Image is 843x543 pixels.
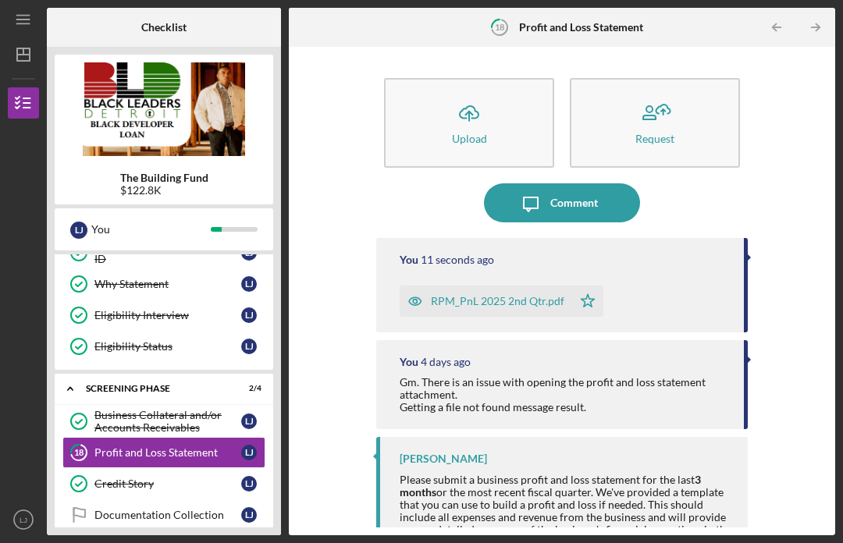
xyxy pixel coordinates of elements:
[241,507,257,523] div: L J
[94,509,241,521] div: Documentation Collection
[62,437,265,468] a: 18Profit and Loss StatementLJ
[94,340,241,353] div: Eligibility Status
[452,133,487,144] div: Upload
[241,476,257,492] div: L J
[570,78,740,168] button: Request
[62,406,265,437] a: Business Collateral and/or Accounts ReceivablesLJ
[20,516,27,524] text: LJ
[8,504,39,535] button: LJ
[94,446,241,459] div: Profit and Loss Statement
[241,413,257,429] div: L J
[233,384,261,393] div: 2 / 4
[400,254,418,266] div: You
[62,499,265,531] a: Documentation CollectionLJ
[86,384,222,393] div: Screening Phase
[62,268,265,300] a: Why StatementLJ
[400,286,603,317] button: RPM_PnL 2025 2nd Qtr.pdf
[241,276,257,292] div: L J
[241,339,257,354] div: L J
[519,21,643,34] b: Profit and Loss Statement
[94,409,241,434] div: Business Collateral and/or Accounts Receivables
[70,222,87,239] div: L J
[484,183,640,222] button: Comment
[120,184,208,197] div: $122.8K
[400,473,701,499] strong: 3 months
[241,445,257,460] div: L J
[141,21,187,34] b: Checklist
[400,376,728,413] div: Gm. There is an issue with opening the profit and loss statement attachment. Getting a file not f...
[550,183,598,222] div: Comment
[62,300,265,331] a: Eligibility InterviewLJ
[400,452,487,465] div: [PERSON_NAME]
[635,133,674,144] div: Request
[421,254,494,266] time: 2025-08-27 02:49
[241,307,257,323] div: L J
[495,22,504,32] tspan: 18
[431,295,564,307] div: RPM_PnL 2025 2nd Qtr.pdf
[62,468,265,499] a: Credit StoryLJ
[55,62,273,156] img: Product logo
[120,172,208,184] b: The Building Fund
[400,356,418,368] div: You
[94,477,241,490] div: Credit Story
[62,331,265,362] a: Eligibility StatusLJ
[421,356,471,368] time: 2025-08-23 13:43
[94,309,241,321] div: Eligibility Interview
[74,448,84,458] tspan: 18
[91,216,211,243] div: You
[94,278,241,290] div: Why Statement
[384,78,554,168] button: Upload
